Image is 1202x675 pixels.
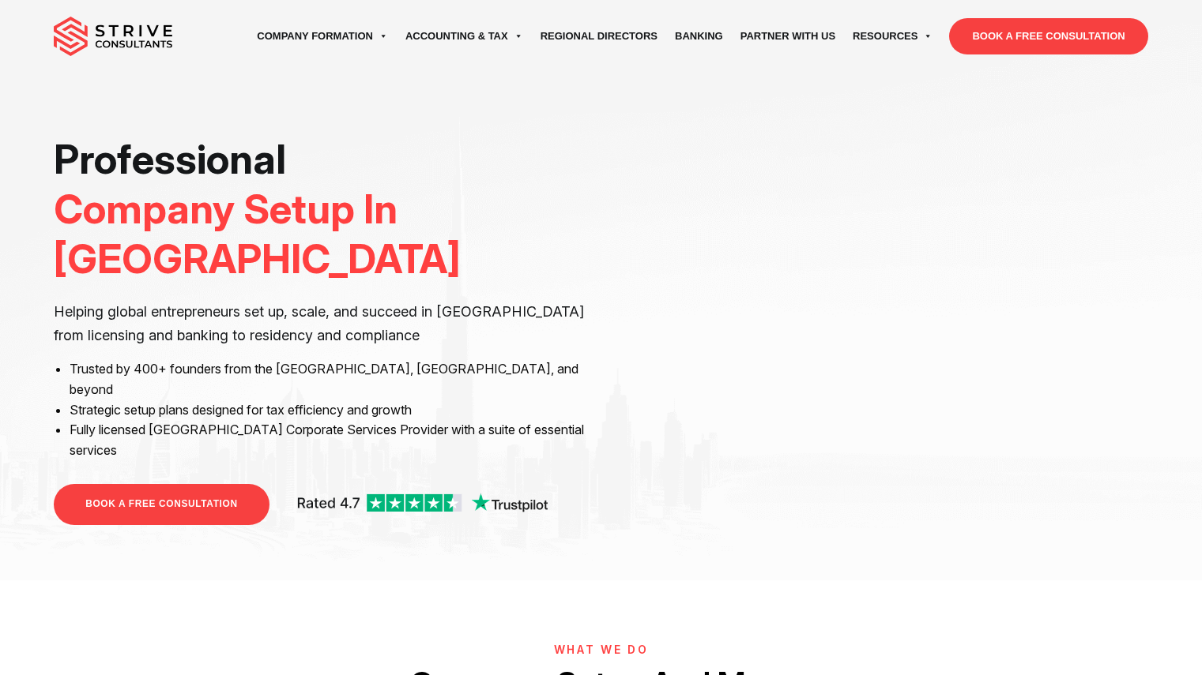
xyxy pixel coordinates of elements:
li: Trusted by 400+ founders from the [GEOGRAPHIC_DATA], [GEOGRAPHIC_DATA], and beyond [70,359,589,399]
a: Resources [844,14,941,58]
iframe: <br /> [612,134,1147,435]
a: Banking [666,14,732,58]
p: Helping global entrepreneurs set up, scale, and succeed in [GEOGRAPHIC_DATA] from licensing and b... [54,300,589,347]
a: Company Formation [248,14,397,58]
h1: Professional [54,134,589,284]
a: BOOK A FREE CONSULTATION [949,18,1147,54]
span: Company Setup In [GEOGRAPHIC_DATA] [54,185,461,283]
img: main-logo.svg [54,17,172,56]
a: Accounting & Tax [397,14,532,58]
a: Regional Directors [532,14,666,58]
a: Partner with Us [732,14,844,58]
li: Strategic setup plans designed for tax efficiency and growth [70,400,589,421]
li: Fully licensed [GEOGRAPHIC_DATA] Corporate Services Provider with a suite of essential services [70,420,589,460]
a: BOOK A FREE CONSULTATION [54,484,269,524]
